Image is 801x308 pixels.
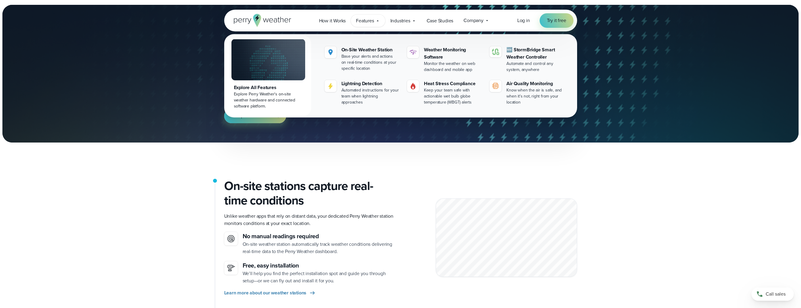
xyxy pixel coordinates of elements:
a: 🆕 StormBridge Smart Weather Controller Automate and control any system, anywhere [487,44,567,75]
div: Base your alerts and actions on real-time conditions at your specific location [341,53,400,72]
img: Gas.svg [409,82,417,90]
div: Automated instructions for your team when lightning approaches [341,87,400,105]
a: Case Studies [421,14,459,27]
h3: No manual readings required [243,232,396,241]
div: Lightning Detection [341,80,400,87]
a: Heat Stress Compliance Keep your team safe with actionable wet bulb globe temperature (WBGT) alerts [405,78,485,108]
img: lightning-icon.svg [327,82,334,90]
a: Log in [517,17,530,24]
div: Automate and control any system, anywhere [506,61,565,73]
a: Try it free [540,13,573,28]
h2: On-site stations capture real-time conditions [224,179,396,208]
span: Case Studies [427,17,454,24]
p: Unlike weather apps that rely on distant data, your dedicated Perry Weather station monitors cond... [224,213,396,227]
div: Explore Perry Weather's on-site weather hardware and connected software platform. [234,91,303,109]
div: Keep your team safe with actionable wet bulb globe temperature (WBGT) alerts [424,87,482,105]
p: We’ll help you find the perfect installation spot and guide you through setup—or we can fly out a... [243,270,396,284]
span: Features [356,17,374,24]
a: Learn more about our weather stations [224,289,316,297]
a: How it Works [314,14,351,27]
div: Heat Stress Compliance [424,80,482,87]
img: software-icon.svg [409,49,417,56]
div: On-Site Weather Station [341,46,400,53]
span: Learn more about our weather stations [224,289,307,297]
div: Monitor the weather on web dashboard and mobile app [424,61,482,73]
img: Location.svg [327,49,334,56]
a: Call sales [751,287,794,301]
span: Try it free [547,17,566,24]
div: Explore All Features [234,84,303,91]
a: Request more info [224,109,286,123]
a: Lightning Detection Automated instructions for your team when lightning approaches [322,78,402,108]
a: Explore All Features Explore Perry Weather's on-site weather hardware and connected software plat... [225,35,311,116]
span: Industries [390,17,410,24]
p: On-site weather station automatically track weather conditions delivering real-time data to the P... [243,241,396,255]
img: aqi-icon.svg [492,82,499,90]
div: Weather Monitoring Software [424,46,482,61]
a: On-Site Weather Station Base your alerts and actions on real-time conditions at your specific loc... [322,44,402,74]
img: stormbridge-icon-V6.svg [492,49,499,55]
a: Weather Monitoring Software Monitor the weather on web dashboard and mobile app [405,44,485,75]
div: Air Quality Monitoring [506,80,565,87]
span: Call sales [766,290,786,298]
span: How it Works [319,17,346,24]
div: Know when the air is safe, and when it's not, right from your location [506,87,565,105]
a: Air Quality Monitoring Know when the air is safe, and when it's not, right from your location [487,78,567,108]
span: Company [463,17,483,24]
div: 🆕 StormBridge Smart Weather Controller [506,46,565,61]
h3: Free, easy installation [243,261,396,270]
